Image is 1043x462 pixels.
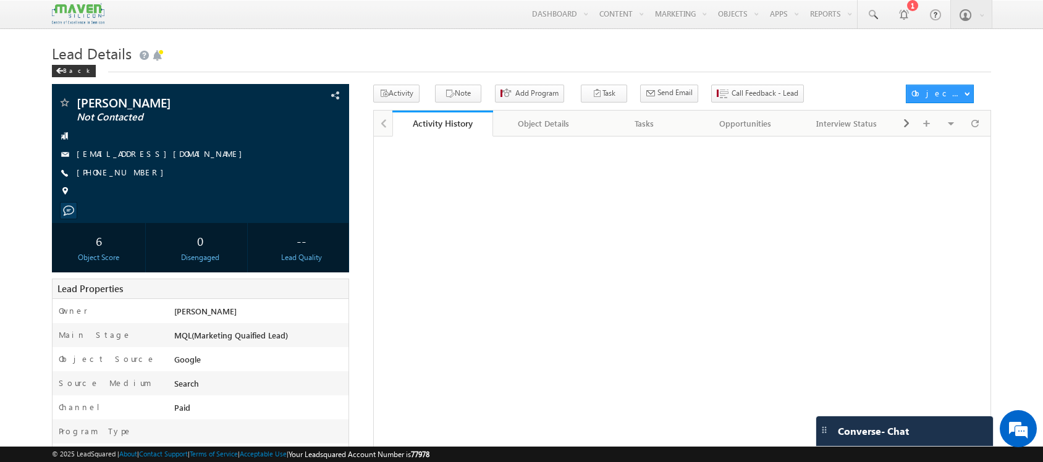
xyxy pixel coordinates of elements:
div: -- [258,229,345,252]
label: Object Source [59,353,156,364]
span: Call Feedback - Lead [732,88,798,99]
div: Search [171,377,348,395]
img: Custom Logo [52,3,104,25]
a: Back [52,64,102,75]
div: Paid [171,401,348,419]
div: Google [171,353,348,371]
button: Object Actions [906,85,974,103]
div: 0 [157,229,244,252]
div: Back [52,65,96,77]
span: 77978 [411,450,429,459]
div: Opportunities [705,116,785,131]
a: Object Details [493,111,594,136]
div: Object Actions [911,88,964,99]
button: Task [581,85,627,103]
button: Call Feedback - Lead [711,85,804,103]
span: Not Contacted [77,111,261,124]
a: Terms of Service [190,450,238,458]
a: Contact Support [139,450,188,458]
button: Note [435,85,481,103]
label: Channel [59,401,109,413]
button: Add Program [495,85,564,103]
div: Lead Quality [258,252,345,263]
div: Interview Status [806,116,887,131]
a: Tasks [594,111,696,136]
a: Interview Status [796,111,898,136]
div: MQL(Marketing Quaified Lead) [171,329,348,346]
span: Add Program [515,88,559,99]
span: Lead Details [52,43,132,63]
div: Tasks [604,116,685,131]
span: [PHONE_NUMBER] [77,167,170,179]
label: Source Medium [59,377,151,388]
span: © 2025 LeadSquared | | | | | [52,448,429,460]
a: About [119,450,137,458]
label: Program Type [59,426,132,437]
span: Lead Properties [57,282,123,295]
label: Main Stage [59,329,132,340]
a: Activity History [392,111,494,136]
a: Acceptable Use [240,450,287,458]
div: Object Score [55,252,142,263]
a: [EMAIL_ADDRESS][DOMAIN_NAME] [77,148,248,159]
label: Owner [59,305,88,316]
button: Send Email [640,85,698,103]
span: Converse - Chat [838,426,909,437]
div: Activity History [402,117,484,129]
span: [PERSON_NAME] [77,96,261,109]
span: Send Email [657,87,693,98]
div: Disengaged [157,252,244,263]
button: Activity [373,85,420,103]
a: Opportunities [695,111,796,136]
div: 6 [55,229,142,252]
img: carter-drag [819,425,829,435]
span: Your Leadsquared Account Number is [289,450,429,459]
span: [PERSON_NAME] [174,306,237,316]
div: Object Details [503,116,583,131]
